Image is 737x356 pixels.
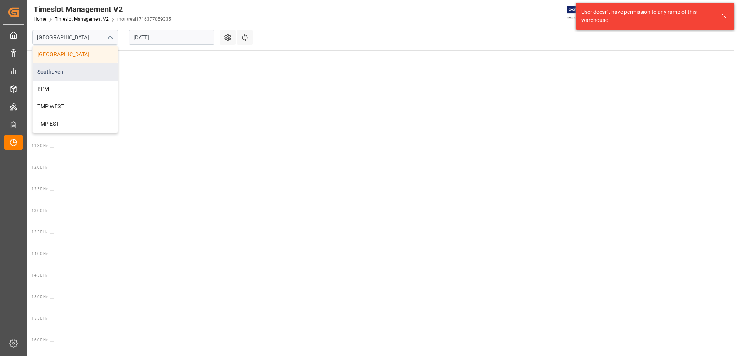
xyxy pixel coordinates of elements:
[32,122,47,126] span: 11:00 Hr
[32,252,47,256] span: 14:00 Hr
[33,63,118,81] div: Southaven
[32,144,47,148] span: 11:30 Hr
[55,17,109,22] a: Timeslot Management V2
[32,187,47,191] span: 12:30 Hr
[33,46,118,63] div: [GEOGRAPHIC_DATA]
[32,295,47,299] span: 15:00 Hr
[34,17,46,22] a: Home
[32,57,47,62] span: 09:30 Hr
[32,79,47,83] span: 10:00 Hr
[32,101,47,105] span: 10:30 Hr
[104,32,115,44] button: close menu
[32,316,47,321] span: 15:30 Hr
[33,98,118,115] div: TMP WEST
[34,3,171,15] div: Timeslot Management V2
[32,208,47,213] span: 13:00 Hr
[33,81,118,98] div: BPM
[581,8,714,24] div: User doesn't have permission to any ramp of this warehouse
[33,115,118,133] div: TMP EST
[32,273,47,277] span: 14:30 Hr
[567,6,593,19] img: Exertis%20JAM%20-%20Email%20Logo.jpg_1722504956.jpg
[129,30,214,45] input: DD.MM.YYYY
[32,230,47,234] span: 13:30 Hr
[32,30,118,45] input: Type to search/select
[32,338,47,342] span: 16:00 Hr
[32,165,47,170] span: 12:00 Hr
